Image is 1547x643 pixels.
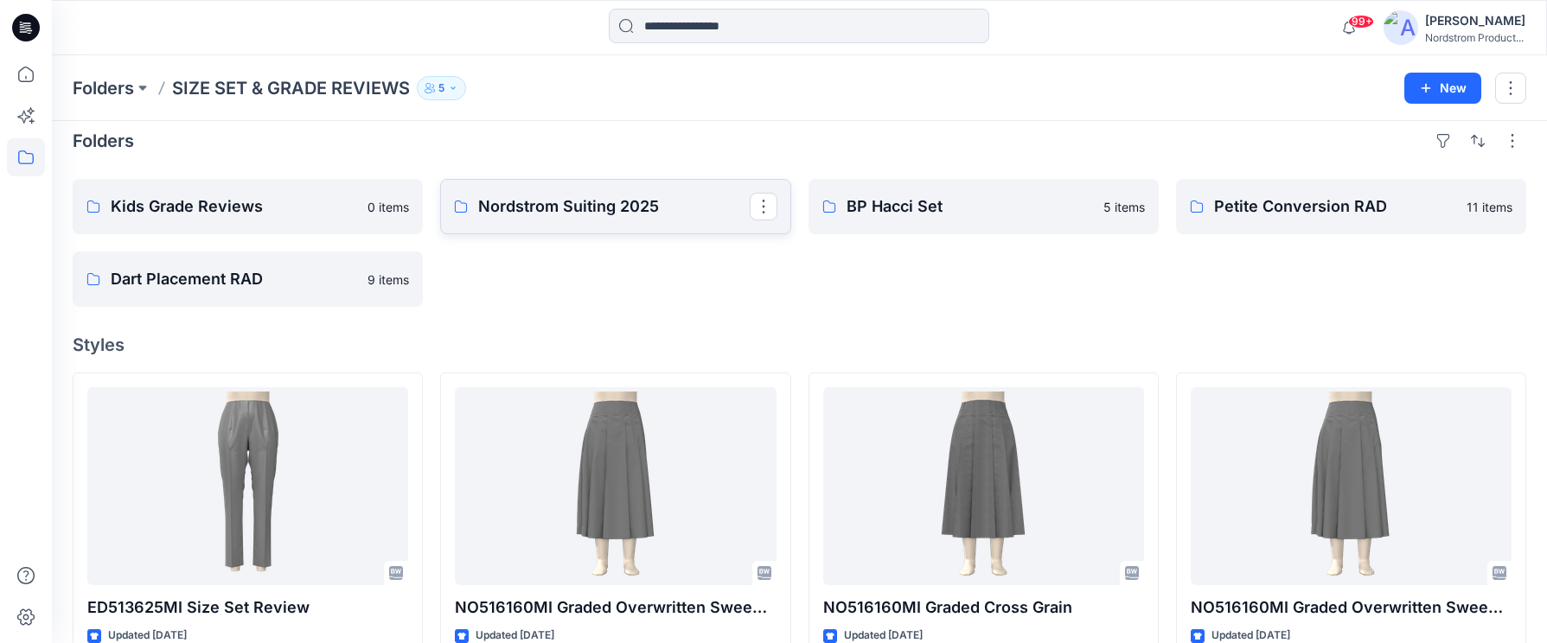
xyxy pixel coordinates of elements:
[87,595,408,620] p: ED513625MI Size Set Review
[417,76,466,100] button: 5
[1467,198,1512,216] p: 11 items
[455,387,776,585] a: NO516160MI Graded Overwritten Sweep Grade Straightened SS
[455,595,776,620] p: NO516160MI Graded Overwritten Sweep Grade Straightened SS
[440,179,790,234] a: Nordstrom Suiting 2025
[111,267,357,291] p: Dart Placement RAD
[438,79,444,98] p: 5
[368,271,409,289] p: 9 items
[111,194,357,219] p: Kids Grade Reviews
[1425,10,1525,31] div: [PERSON_NAME]
[809,179,1159,234] a: BP Hacci Set5 items
[172,76,410,100] p: SIZE SET & GRADE REVIEWS
[823,595,1144,620] p: NO516160MI Graded Cross Grain
[1103,198,1145,216] p: 5 items
[1191,595,1512,620] p: NO516160MI Graded Overwritten Sweep Grade
[73,76,134,100] a: Folders
[73,179,423,234] a: Kids Grade Reviews0 items
[847,194,1093,219] p: BP Hacci Set
[1384,10,1418,45] img: avatar
[368,198,409,216] p: 0 items
[1176,179,1526,234] a: Petite Conversion RAD11 items
[478,194,749,219] p: Nordstrom Suiting 2025
[1214,194,1456,219] p: Petite Conversion RAD
[1348,15,1374,29] span: 99+
[1404,73,1481,104] button: New
[87,387,408,585] a: ED513625MI Size Set Review
[1191,387,1512,585] a: NO516160MI Graded Overwritten Sweep Grade
[73,251,423,307] a: Dart Placement RAD9 items
[73,131,134,151] h4: Folders
[1425,31,1525,44] div: Nordstrom Product...
[73,334,1526,355] h4: Styles
[823,387,1144,585] a: NO516160MI Graded Cross Grain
